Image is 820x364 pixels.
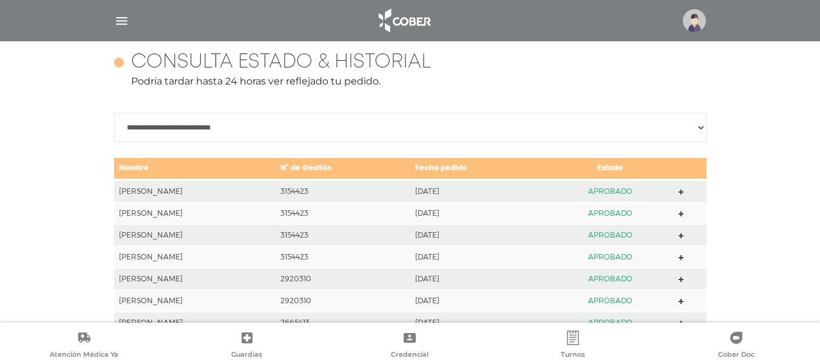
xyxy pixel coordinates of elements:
[372,6,436,35] img: logo_cober_home-white.png
[114,290,276,312] td: [PERSON_NAME]
[683,9,706,32] img: profile-placeholder.svg
[114,74,706,89] p: Podría tardar hasta 24 horas ver reflejado tu pedido.
[410,268,546,290] td: [DATE]
[547,246,674,268] td: APROBADO
[114,246,276,268] td: [PERSON_NAME]
[131,51,431,74] h4: Consulta estado & historial
[276,290,410,312] td: 2920310
[547,180,674,202] td: APROBADO
[547,312,674,334] td: APROBADO
[276,202,410,224] td: 3154423
[410,290,546,312] td: [DATE]
[276,312,410,334] td: 2665413
[276,180,410,202] td: 3154423
[166,331,329,362] a: Guardias
[410,180,546,202] td: [DATE]
[410,246,546,268] td: [DATE]
[114,202,276,224] td: [PERSON_NAME]
[654,331,818,362] a: Cober Doc
[114,268,276,290] td: [PERSON_NAME]
[410,202,546,224] td: [DATE]
[114,180,276,202] td: [PERSON_NAME]
[492,331,655,362] a: Turnos
[276,157,410,180] td: N° de Gestión
[114,157,276,180] td: Nombre
[547,268,674,290] td: APROBADO
[328,331,492,362] a: Credencial
[231,350,262,361] span: Guardias
[547,224,674,246] td: APROBADO
[547,157,674,180] td: Estado
[114,224,276,246] td: [PERSON_NAME]
[276,224,410,246] td: 3154423
[276,246,410,268] td: 3154423
[561,350,585,361] span: Turnos
[114,312,276,334] td: [PERSON_NAME]
[410,224,546,246] td: [DATE]
[410,157,546,180] td: Fecha pedido
[410,312,546,334] td: [DATE]
[50,350,118,361] span: Atención Médica Ya
[547,202,674,224] td: APROBADO
[276,268,410,290] td: 2920310
[2,331,166,362] a: Atención Médica Ya
[718,350,754,361] span: Cober Doc
[391,350,429,361] span: Credencial
[114,13,129,29] img: Cober_menu-lines-white.svg
[547,290,674,312] td: APROBADO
